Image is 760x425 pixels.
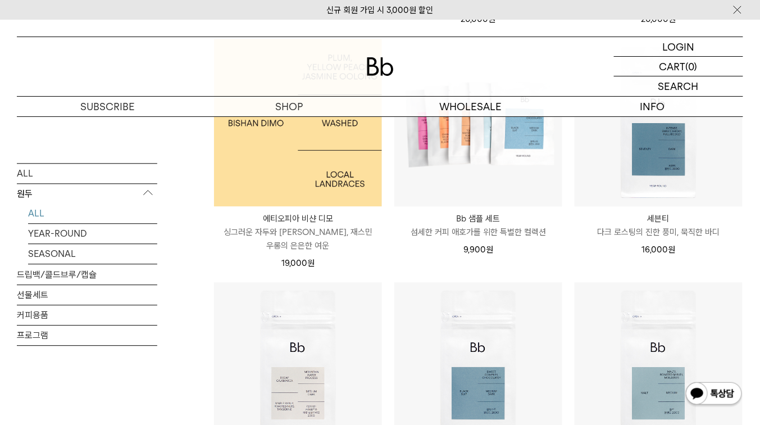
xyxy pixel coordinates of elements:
img: 로고 [367,57,394,76]
a: Bb 샘플 세트 섬세한 커피 애호가를 위한 특별한 컬렉션 [394,212,562,239]
a: 선물세트 [17,285,157,305]
span: 19,000 [281,258,315,268]
img: 카카오톡 채널 1:1 채팅 버튼 [685,381,743,408]
p: WHOLESALE [380,97,562,116]
a: ALL [28,204,157,223]
a: 커피용품 [17,305,157,325]
p: 다크 로스팅의 진한 풍미, 묵직한 바디 [575,225,743,239]
p: INFO [562,97,743,116]
a: ALL [17,164,157,183]
a: LOGIN [614,37,743,57]
img: 세븐티 [575,38,743,206]
a: CART (0) [614,57,743,76]
span: 원 [668,245,675,255]
p: LOGIN [663,37,695,56]
p: SEARCH [658,76,699,96]
span: 원 [307,258,315,268]
p: 에티오피아 비샨 디모 [214,212,382,225]
p: 섬세한 커피 애호가를 위한 특별한 컬렉션 [394,225,562,239]
span: 9,900 [463,245,493,255]
p: (0) [686,57,698,76]
p: 싱그러운 자두와 [PERSON_NAME], 재스민 우롱의 은은한 여운 [214,225,382,252]
a: 드립백/콜드브루/캡슐 [17,265,157,284]
p: Bb 샘플 세트 [394,212,562,225]
a: 에티오피아 비샨 디모 [214,38,382,206]
span: 16,000 [641,245,675,255]
a: YEAR-ROUND [28,224,157,243]
span: 원 [486,245,493,255]
a: 에티오피아 비샨 디모 싱그러운 자두와 [PERSON_NAME], 재스민 우롱의 은은한 여운 [214,212,382,252]
p: 원두 [17,184,157,204]
a: 세븐티 다크 로스팅의 진한 풍미, 묵직한 바디 [575,212,743,239]
img: 1000000480_add2_093.jpg [214,38,382,206]
a: 프로그램 [17,325,157,345]
a: SHOP [198,97,380,116]
p: 세븐티 [575,212,743,225]
a: SEASONAL [28,244,157,264]
a: 신규 회원 가입 시 3,000원 할인 [327,5,434,15]
p: CART [659,57,686,76]
a: SUBSCRIBE [17,97,198,116]
img: Bb 샘플 세트 [394,38,562,206]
